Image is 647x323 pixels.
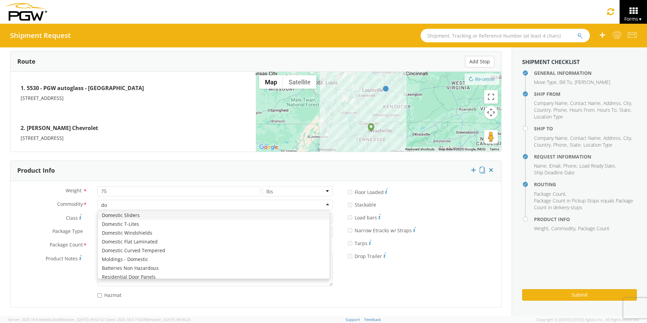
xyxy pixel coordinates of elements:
[534,182,637,187] h4: Routing
[258,143,280,152] a: Open this area in Google Maps (opens a new window)
[348,203,352,207] input: Stackable
[66,215,78,221] span: Class
[259,75,283,89] button: Show street map
[534,113,563,120] span: Location Type
[597,107,618,113] li: ,
[348,239,371,247] label: Tarps
[348,190,352,194] input: Floor Loaded
[21,82,246,95] h4: 1. 5530 - PGW autoglass - [GEOGRAPHIC_DATA]
[579,163,616,169] li: ,
[551,225,575,232] span: Commodity
[17,167,55,174] h3: Product Info
[465,56,494,67] button: Add Stop
[348,252,386,260] label: Drop Trailer
[579,163,615,169] span: Load Ready Date
[534,107,552,113] li: ,
[534,191,565,197] span: Package Count
[465,73,499,85] button: Re-center
[534,135,567,141] span: Company Name
[603,100,622,107] li: ,
[549,163,561,169] li: ,
[570,107,595,113] span: Hours From
[603,135,621,141] span: Address
[553,107,568,113] li: ,
[534,217,637,222] h4: Product Info
[490,147,499,151] a: Terms
[534,107,551,113] span: Country
[50,241,83,249] span: Package Count
[258,143,280,152] img: Google
[536,317,639,322] span: Copyright © [DATE]-[DATE] Agistix Inc., All Rights Reserved
[98,237,330,246] div: Domestic Flat Laminated
[534,191,566,197] li: ,
[570,100,602,107] li: ,
[534,225,549,232] span: Weight
[46,255,78,262] span: Product Notes
[348,213,381,221] label: Load bars
[57,201,83,209] span: Commodity
[66,187,82,194] span: Weight
[21,95,64,101] span: [STREET_ADDRESS]
[348,226,416,234] label: Narrow Etracks w/ Straps
[624,16,642,22] span: Forms
[534,154,637,159] h4: Request Information
[534,197,633,211] span: Package Count in Pickup Stops equals Package Count in delivery stops
[570,142,581,148] span: State
[405,147,434,152] button: Keyboard shortcuts
[283,75,316,89] button: Show satellite imagery
[534,79,557,85] span: Move Type
[534,100,567,106] span: Company Name
[345,317,360,322] a: Support
[522,58,580,66] strong: Shipment Checklist
[597,107,617,113] span: Hours To
[98,246,330,255] div: Domestic Curved Tempered
[570,142,582,148] li: ,
[484,90,498,104] button: Toggle fullscreen view
[534,142,552,148] li: ,
[98,273,330,281] div: Residential Door Panels
[5,3,47,21] img: pgw-form-logo-1aaa8060b1cc70fad034.png
[149,317,191,322] span: master, [DATE] 09:46:25
[534,225,550,232] li: ,
[578,225,609,232] span: Package Count
[570,135,602,142] li: ,
[97,293,102,298] input: Hazmat
[619,107,630,113] span: State
[638,16,642,22] span: ▼
[348,241,352,245] input: Tarps
[575,79,610,85] span: [PERSON_NAME]
[534,163,548,169] li: ,
[98,264,330,273] div: Batteries Non Hazardous
[534,142,551,148] span: Country
[553,142,568,148] li: ,
[534,169,575,176] span: Ship Deadline Date
[534,79,558,86] li: ,
[603,100,621,106] span: Address
[21,122,246,135] h4: 2. [PERSON_NAME] Chevrolet
[583,142,612,148] span: Location Type
[348,254,352,258] input: Drop Trailer
[348,188,387,196] label: Floor Loaded
[52,228,83,236] span: Package Type
[63,317,104,322] span: master, [DATE] 09:52:52
[484,106,498,119] button: Map camera controls
[623,135,631,141] span: City
[534,100,568,107] li: ,
[623,135,632,142] li: ,
[549,163,560,169] span: Email
[534,126,637,131] h4: Ship To
[570,107,596,113] li: ,
[98,220,330,229] div: Domestic T-Lites
[421,29,590,42] input: Shipment, Tracking or Reference Number (at least 4 chars)
[570,135,601,141] span: Contact Name
[553,142,567,148] span: Phone
[522,289,637,301] button: Submit
[563,163,578,169] li: ,
[98,211,330,220] div: Domestic Sliders
[21,135,64,141] span: [STREET_ADDRESS]
[484,130,498,144] button: Drag Pegman onto the map to open Street View
[603,135,622,142] li: ,
[10,32,71,39] h4: Shipment Request
[563,163,577,169] span: Phone
[8,317,104,322] span: Server: 2025.18.0-bb0e0c2bd68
